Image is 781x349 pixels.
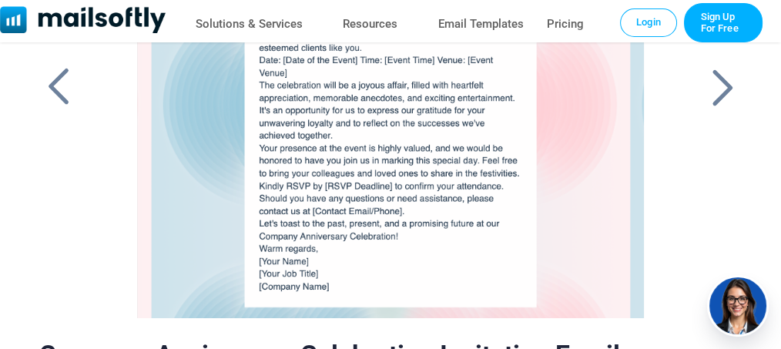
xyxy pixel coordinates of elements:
a: Solutions & Services [196,13,303,35]
a: Resources [343,13,397,35]
a: Back [703,67,742,107]
a: Back [39,67,78,107]
a: Trial [684,3,763,42]
a: Pricing [547,13,584,35]
a: Email Templates [438,13,524,35]
a: Login [620,8,677,36]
